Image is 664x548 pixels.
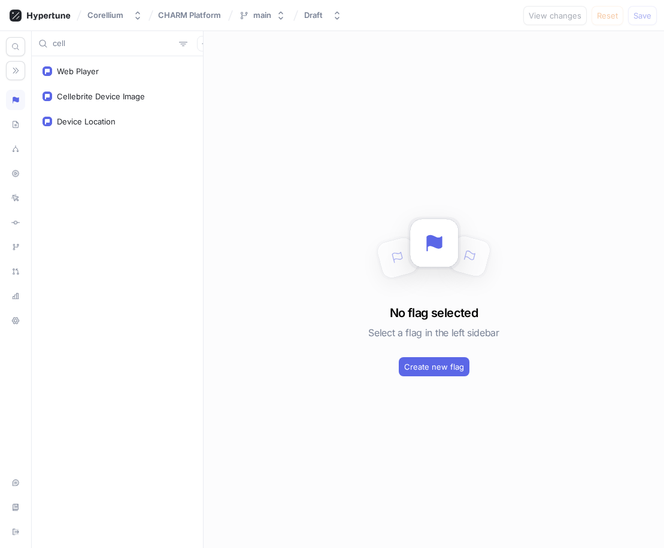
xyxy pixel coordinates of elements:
[57,92,145,101] div: Cellebrite Device Image
[399,357,469,376] button: Create new flag
[87,10,123,20] div: Corellium
[6,212,25,233] div: Diff
[253,10,271,20] div: main
[57,66,99,76] div: Web Player
[83,5,147,25] button: Corellium
[368,322,499,343] h5: Select a flag in the left sidebar
[592,6,623,25] button: Reset
[529,12,581,19] span: View changes
[6,310,25,331] div: Settings
[304,10,323,20] div: Draft
[6,139,25,159] div: Splits
[158,11,221,19] span: CHARM Platform
[53,38,174,50] input: Search...
[390,304,478,322] h3: No flag selected
[6,237,25,257] div: Branches
[234,5,290,25] button: main
[6,473,25,493] div: Live chat
[6,522,25,542] div: Sign out
[597,12,618,19] span: Reset
[523,6,587,25] button: View changes
[57,117,116,126] div: Device Location
[6,286,25,306] div: Analytics
[633,12,651,19] span: Save
[6,261,25,282] div: Pull requests
[6,163,25,184] div: Preview
[6,497,25,517] div: Documentation
[6,114,25,135] div: Schema
[6,90,25,110] div: Logic
[628,6,657,25] button: Save
[299,5,347,25] button: Draft
[6,188,25,208] div: Logs
[404,363,464,370] span: Create new flag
